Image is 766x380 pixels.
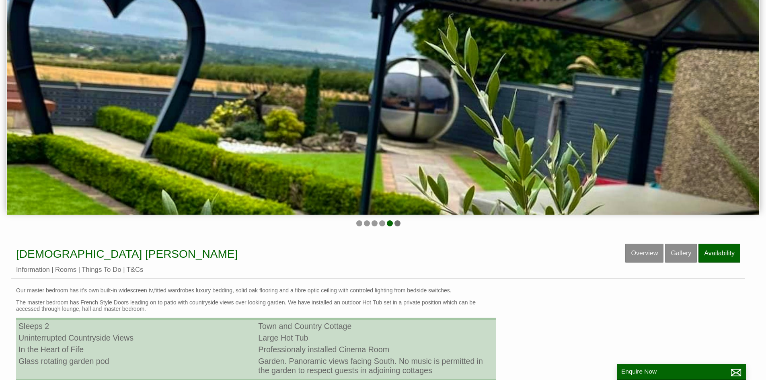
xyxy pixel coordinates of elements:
[256,320,495,332] li: Town and Country Cottage
[698,244,740,263] a: Availability
[16,320,256,332] li: Sleeps 2
[256,355,495,376] li: Garden. Panoramic views facing South. No music is permitted in the garden to respect guests in ad...
[16,355,256,367] li: Glass rotating garden pod
[82,266,121,273] a: Things To Do
[16,287,496,294] p: Our master bedroom has it’s own built-in widescreen tv,fitted wardrobes luxury bedding, solid oak...
[16,299,496,312] p: The master bedroom has French Style Doors leading on to patio with countryside views over looking...
[256,344,495,355] li: Professionaly installed Cinema Room
[665,244,697,263] a: Gallery
[621,368,742,375] p: Enquire Now
[55,266,76,273] a: Rooms
[256,332,495,344] li: Large Hot Tub
[16,344,256,355] li: In the Heart of Fife
[16,266,50,273] a: Information
[126,266,143,273] a: T&Cs
[16,332,256,344] li: Uninterrupted Countryside Views
[625,244,663,263] a: Overview
[16,248,238,260] a: [DEMOGRAPHIC_DATA] [PERSON_NAME]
